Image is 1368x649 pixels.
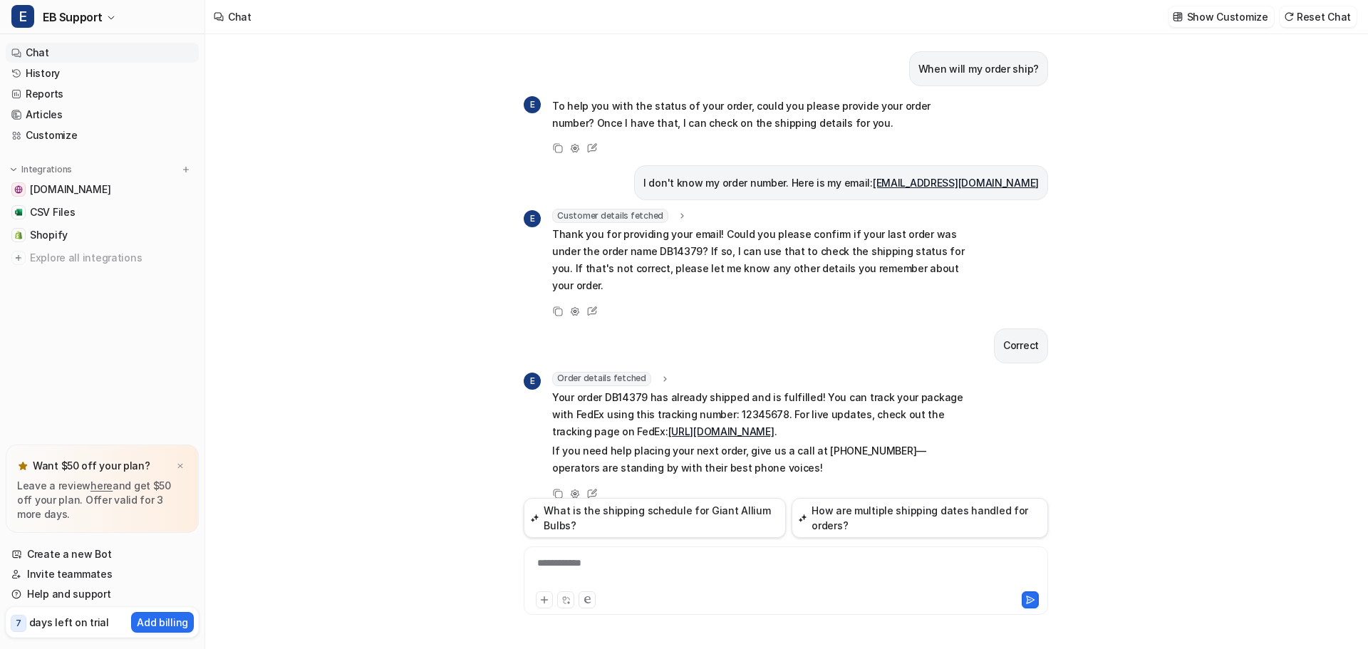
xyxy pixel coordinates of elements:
[552,98,969,132] p: To help you with the status of your order, could you please provide your order number? Once I hav...
[6,84,199,104] a: Reports
[21,164,72,175] p: Integrations
[873,177,1039,189] a: [EMAIL_ADDRESS][DOMAIN_NAME]
[6,125,199,145] a: Customize
[552,209,668,223] span: Customer details fetched
[6,162,76,177] button: Integrations
[6,544,199,564] a: Create a new Bot
[6,43,199,63] a: Chat
[524,373,541,390] span: E
[137,615,188,630] p: Add billing
[1187,9,1268,24] p: Show Customize
[552,226,969,294] p: Thank you for providing your email! Could you please confirm if your last order was under the ord...
[552,389,969,440] p: Your order DB14379 has already shipped and is fulfilled! You can track your package with FedEx us...
[17,479,187,521] p: Leave a review and get $50 off your plan. Offer valid for 3 more days.
[6,564,199,584] a: Invite teammates
[30,205,75,219] span: CSV Files
[6,202,199,222] a: CSV FilesCSV Files
[552,372,651,386] span: Order details fetched
[181,165,191,175] img: menu_add.svg
[9,165,19,175] img: expand menu
[792,498,1048,538] button: How are multiple shipping dates handled for orders?
[176,462,185,471] img: x
[524,96,541,113] span: E
[16,617,21,630] p: 7
[1173,11,1183,22] img: customize
[6,105,199,125] a: Articles
[6,180,199,199] a: www.edenbrothers.com[DOMAIN_NAME]
[6,248,199,268] a: Explore all integrations
[43,7,103,27] span: EB Support
[29,615,109,630] p: days left on trial
[552,442,969,477] p: If you need help placing your next order, give us a call at [PHONE_NUMBER]—operators are standing...
[17,460,28,472] img: star
[6,63,199,83] a: History
[6,584,199,604] a: Help and support
[643,175,1039,192] p: I don't know my order number. Here is my email:
[228,9,252,24] div: Chat
[33,459,150,473] p: Want $50 off your plan?
[6,225,199,245] a: ShopifyShopify
[918,61,1039,78] p: When will my order ship?
[11,251,26,265] img: explore all integrations
[14,231,23,239] img: Shopify
[131,612,194,633] button: Add billing
[30,228,68,242] span: Shopify
[30,182,110,197] span: [DOMAIN_NAME]
[30,246,193,269] span: Explore all integrations
[524,210,541,227] span: E
[1168,6,1274,27] button: Show Customize
[1280,6,1357,27] button: Reset Chat
[90,479,113,492] a: here
[1003,337,1039,354] p: Correct
[524,498,786,538] button: What is the shipping schedule for Giant Allium Bulbs?
[14,208,23,217] img: CSV Files
[1284,11,1294,22] img: reset
[668,425,774,437] a: [URL][DOMAIN_NAME]
[14,185,23,194] img: www.edenbrothers.com
[11,5,34,28] span: E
